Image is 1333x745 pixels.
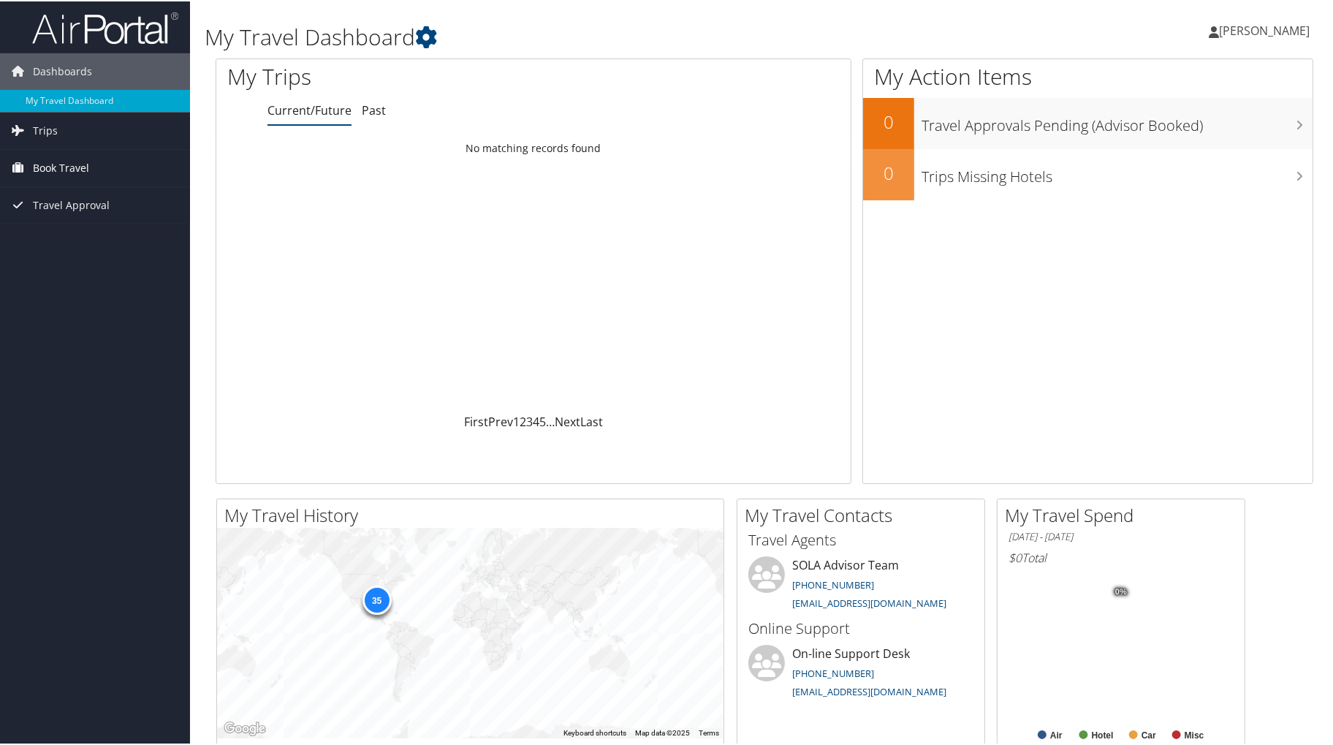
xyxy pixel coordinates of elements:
h3: Travel Agents [748,529,973,549]
h2: My Travel Spend [1005,502,1245,526]
h3: Online Support [748,617,973,638]
a: Current/Future [267,101,352,117]
h3: Trips Missing Hotels [922,158,1313,186]
li: On-line Support Desk [741,643,981,703]
h2: My Travel Contacts [745,502,984,526]
text: Air [1050,729,1063,739]
text: Car [1142,729,1156,739]
td: No matching records found [216,134,851,160]
span: Trips [33,111,58,148]
h2: 0 [863,159,914,184]
span: Dashboards [33,52,92,88]
a: 5 [539,412,546,428]
a: 3 [526,412,533,428]
h1: My Trips [227,60,575,91]
h3: Travel Approvals Pending (Advisor Booked) [922,107,1313,135]
tspan: 0% [1115,586,1127,595]
a: Next [555,412,580,428]
a: Terms (opens in new tab) [699,727,719,735]
a: 4 [533,412,539,428]
a: [PERSON_NAME] [1209,7,1324,51]
a: [PHONE_NUMBER] [792,665,874,678]
a: Last [580,412,603,428]
span: Travel Approval [33,186,110,222]
h1: My Travel Dashboard [205,20,951,51]
span: … [546,412,555,428]
text: Hotel [1092,729,1114,739]
div: 35 [362,584,391,613]
a: Open this area in Google Maps (opens a new window) [221,718,269,737]
span: Book Travel [33,148,89,185]
a: 0Travel Approvals Pending (Advisor Booked) [863,97,1313,148]
h1: My Action Items [863,60,1313,91]
a: 2 [520,412,526,428]
a: [PHONE_NUMBER] [792,577,874,590]
span: $0 [1009,548,1022,564]
li: SOLA Advisor Team [741,555,981,615]
button: Keyboard shortcuts [563,727,626,737]
a: First [464,412,488,428]
h6: [DATE] - [DATE] [1009,529,1234,542]
h6: Total [1009,548,1234,564]
a: 1 [513,412,520,428]
span: Map data ©2025 [635,727,690,735]
a: 0Trips Missing Hotels [863,148,1313,199]
a: Prev [488,412,513,428]
a: [EMAIL_ADDRESS][DOMAIN_NAME] [792,684,946,697]
text: Misc [1185,729,1204,739]
span: [PERSON_NAME] [1219,21,1310,37]
a: [EMAIL_ADDRESS][DOMAIN_NAME] [792,595,946,608]
img: airportal-logo.png [32,10,178,44]
a: Past [362,101,386,117]
h2: 0 [863,108,914,133]
img: Google [221,718,269,737]
h2: My Travel History [224,502,724,526]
